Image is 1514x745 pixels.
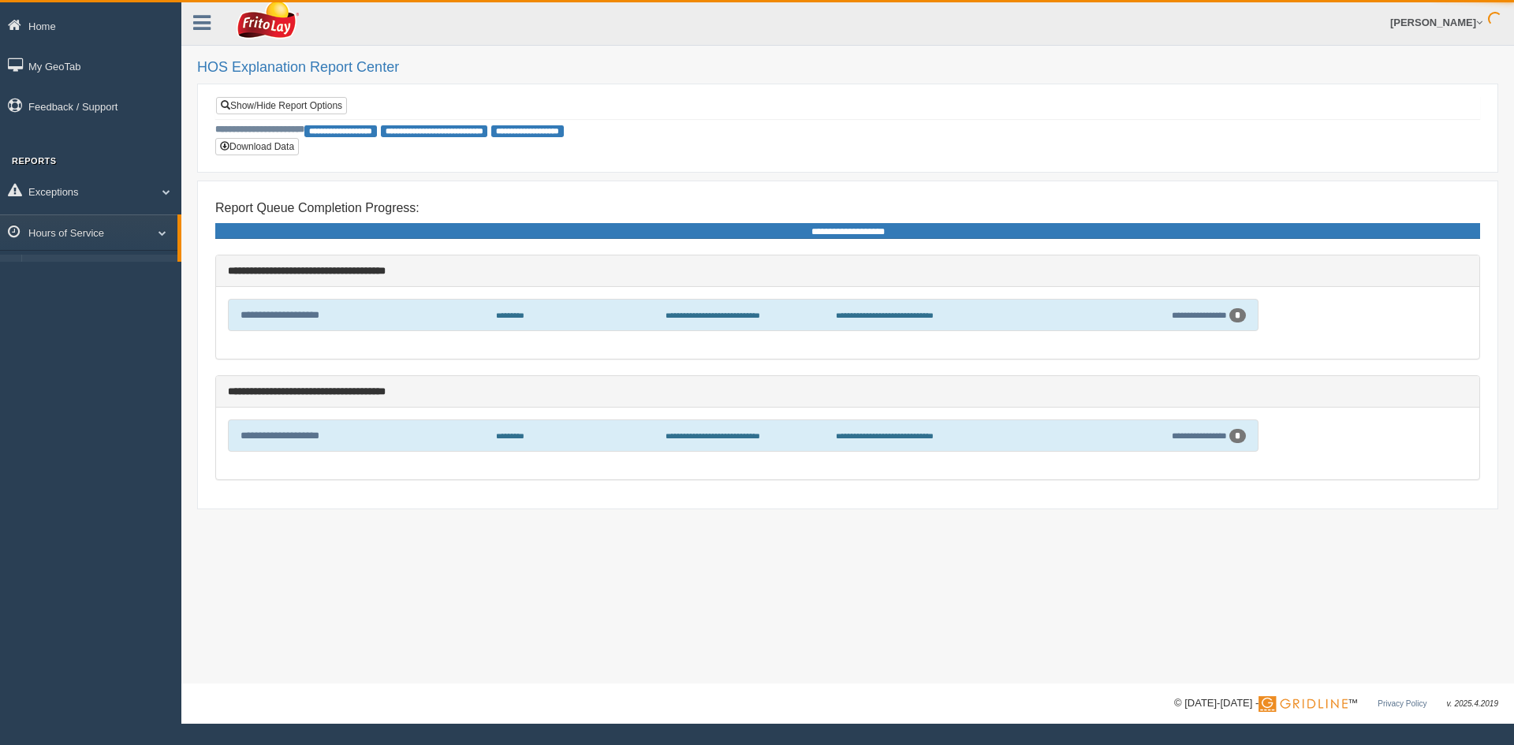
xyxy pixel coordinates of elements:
[216,97,347,114] a: Show/Hide Report Options
[1174,695,1498,712] div: © [DATE]-[DATE] - ™
[215,201,1480,215] h4: Report Queue Completion Progress:
[28,255,177,283] a: HOS Explanation Reports
[1447,699,1498,708] span: v. 2025.4.2019
[215,138,299,155] button: Download Data
[197,60,1498,76] h2: HOS Explanation Report Center
[1259,696,1348,712] img: Gridline
[1378,699,1426,708] a: Privacy Policy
